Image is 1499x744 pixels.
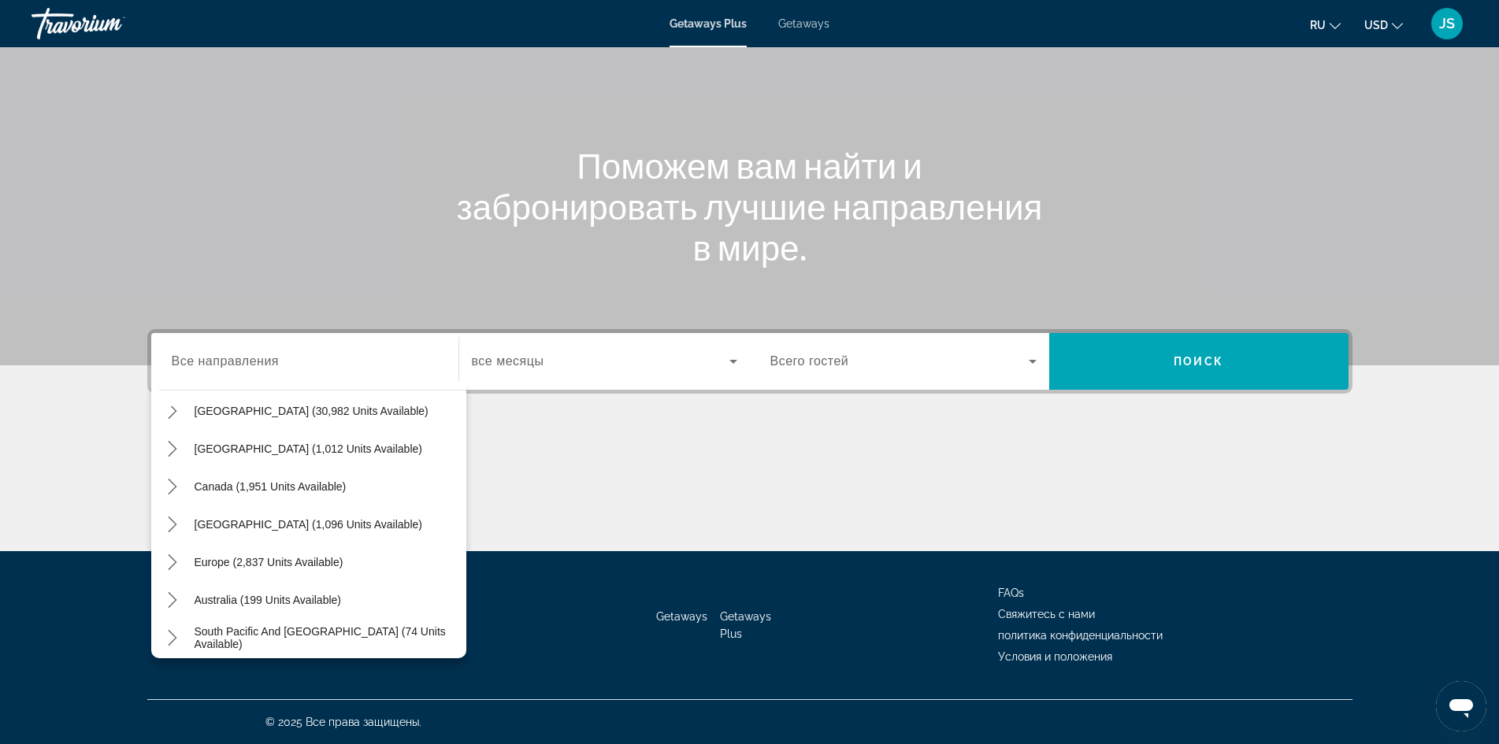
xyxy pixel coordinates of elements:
[1310,13,1341,36] button: Change language
[998,629,1163,642] a: политика конфиденциальности
[151,333,1349,390] div: Search widget
[998,587,1024,599] a: FAQs
[1310,19,1326,31] span: ru
[455,145,1045,268] h1: Поможем вам найти и забронировать лучшие направления в мире.
[195,518,422,531] span: [GEOGRAPHIC_DATA] (1,096 units available)
[187,510,430,539] button: Select destination: Caribbean & Atlantic Islands (1,096 units available)
[159,549,187,576] button: Toggle Europe (2,837 units available) submenu
[151,382,466,658] div: Destination options
[195,625,458,650] span: South Pacific and [GEOGRAPHIC_DATA] (74 units available)
[172,353,438,372] input: Select destination
[1436,681,1486,731] iframe: Кнопка запуска окна обмена сообщениями
[998,650,1112,663] a: Условия и положения
[32,3,189,44] a: Travorium
[195,556,343,568] span: Europe (2,837 units available)
[187,586,350,614] button: Select destination: Australia (199 units available)
[187,472,354,501] button: Select destination: Canada (1,951 units available)
[1049,333,1349,390] button: Search
[159,624,187,652] button: Toggle South Pacific and Oceania (74 units available) submenu
[159,587,187,614] button: Toggle Australia (199 units available) submenu
[195,594,342,606] span: Australia (199 units available)
[159,473,187,501] button: Toggle Canada (1,951 units available) submenu
[1427,7,1467,40] button: User Menu
[1364,13,1403,36] button: Change currency
[656,610,707,623] a: Getaways
[187,624,466,652] button: Select destination: South Pacific and Oceania (74 units available)
[195,405,429,417] span: [GEOGRAPHIC_DATA] (30,982 units available)
[159,435,187,463] button: Toggle Mexico (1,012 units available) submenu
[670,17,747,30] a: Getaways Plus
[172,354,280,368] span: Все направления
[1439,16,1455,31] span: JS
[195,480,347,493] span: Canada (1,951 units available)
[159,511,187,539] button: Toggle Caribbean & Atlantic Islands (1,096 units available) submenu
[187,548,351,576] button: Select destination: Europe (2,837 units available)
[159,398,187,425] button: Toggle United States (30,982 units available) submenu
[1364,19,1388,31] span: USD
[195,442,422,455] span: [GEOGRAPHIC_DATA] (1,012 units available)
[472,354,544,368] span: все месяцы
[1174,355,1223,368] span: Поиск
[770,354,849,368] span: Всего гостей
[778,17,829,30] a: Getaways
[187,435,430,463] button: Select destination: Mexico (1,012 units available)
[720,610,771,640] a: Getaways Plus
[265,716,421,728] span: © 2025 Все права защищены.
[187,397,436,425] button: Select destination: United States (30,982 units available)
[998,608,1095,620] a: Свяжитесь с нами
